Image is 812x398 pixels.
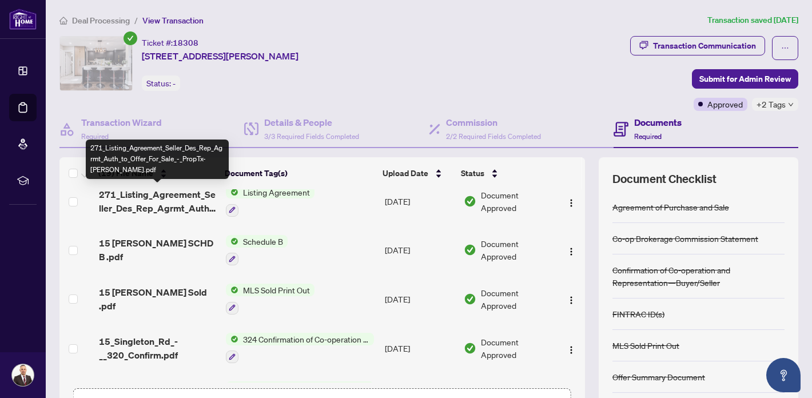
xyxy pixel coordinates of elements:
img: Document Status [464,244,476,256]
img: Status Icon [226,186,238,198]
span: Status [461,167,484,180]
span: Upload Date [383,167,428,180]
span: 15 [PERSON_NAME] SCHD B .pdf [99,236,217,264]
span: 2/2 Required Fields Completed [446,132,541,141]
span: - [173,78,176,89]
img: Logo [567,345,576,354]
span: Required [81,132,109,141]
div: Transaction Communication [653,37,756,55]
span: 271_Listing_Agreement_Seller_Des_Rep_Agrmt_Auth_to_Offer_For_Sale_-_PropTx-[PERSON_NAME].pdf [99,188,217,215]
span: +2 Tags [757,98,786,111]
span: MLS Sold Print Out [238,284,315,296]
div: MLS Sold Print Out [612,339,679,352]
span: Document Approved [481,336,553,361]
span: Commission Statement Sent to Lawyer [238,381,374,394]
div: 271_Listing_Agreement_Seller_Des_Rep_Agrmt_Auth_to_Offer_For_Sale_-_PropTx-[PERSON_NAME].pdf [86,140,229,179]
span: down [788,102,794,108]
th: Upload Date [378,157,456,189]
article: Transaction saved [DATE] [707,14,798,27]
span: 18308 [173,38,198,48]
th: Status [456,157,554,189]
button: Logo [562,290,580,308]
button: Transaction Communication [630,36,765,55]
li: / [134,14,138,27]
td: [DATE] [380,324,459,373]
span: Deal Processing [72,15,130,26]
img: logo [9,9,37,30]
span: Submit for Admin Review [699,70,791,88]
div: FINTRAC ID(s) [612,308,664,320]
img: Logo [567,247,576,256]
th: Document Tag(s) [220,157,378,189]
span: 15 [PERSON_NAME] Sold .pdf [99,285,217,313]
span: View Transaction [142,15,204,26]
button: Logo [562,192,580,210]
span: Approved [707,98,743,110]
span: Required [634,132,662,141]
div: Co-op Brokerage Commission Statement [612,232,758,245]
td: [DATE] [380,177,459,226]
h4: Transaction Wizard [81,116,162,129]
img: Profile Icon [12,364,34,386]
span: ellipsis [781,44,789,52]
img: Document Status [464,293,476,305]
button: Open asap [766,358,801,392]
div: Confirmation of Co-operation and Representation—Buyer/Seller [612,264,785,289]
button: Status IconMLS Sold Print Out [226,284,315,315]
img: Document Status [464,342,476,355]
img: IMG-E9418114_1.jpg [60,37,132,90]
h4: Documents [634,116,682,129]
span: [STREET_ADDRESS][PERSON_NAME] [142,49,298,63]
h4: Commission [446,116,541,129]
h4: Details & People [264,116,359,129]
div: Status: [142,75,180,91]
button: Status IconListing Agreement [226,186,315,217]
div: Offer Summary Document [612,371,705,383]
img: Logo [567,198,576,207]
img: Status Icon [226,333,238,345]
button: Status IconSchedule B [226,235,288,266]
button: Logo [562,241,580,259]
span: check-circle [124,31,137,45]
span: 3/3 Required Fields Completed [264,132,359,141]
span: Document Approved [481,189,553,214]
img: Document Status [464,195,476,208]
span: Document Approved [481,237,553,262]
img: Status Icon [226,381,238,394]
td: [DATE] [380,226,459,275]
img: Status Icon [226,284,238,296]
span: Schedule B [238,235,288,248]
span: Document Approved [481,286,553,312]
img: Status Icon [226,235,238,248]
div: Ticket #: [142,36,198,49]
span: Listing Agreement [238,186,315,198]
button: Status Icon324 Confirmation of Co-operation and Representation - Tenant/Landlord [226,333,374,364]
span: 15_Singleton_Rd_-__320_Confirm.pdf [99,335,217,362]
td: [DATE] [380,274,459,324]
img: Logo [567,296,576,305]
span: Document Checklist [612,171,717,187]
span: 324 Confirmation of Co-operation and Representation - Tenant/Landlord [238,333,374,345]
button: Logo [562,339,580,357]
span: home [59,17,67,25]
div: Agreement of Purchase and Sale [612,201,729,213]
button: Submit for Admin Review [692,69,798,89]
